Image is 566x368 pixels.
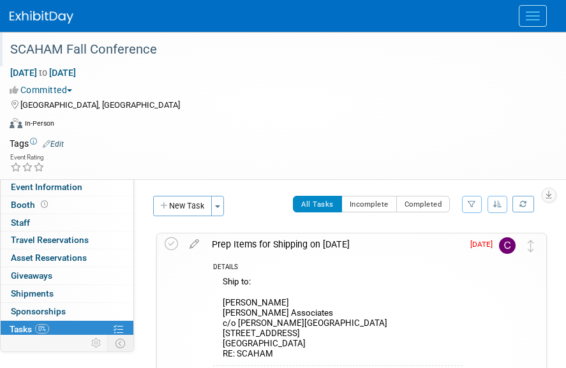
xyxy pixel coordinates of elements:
[10,118,22,128] img: Format-Inperson.png
[1,232,133,249] a: Travel Reservations
[1,214,133,232] a: Staff
[519,5,547,27] button: Menu
[528,240,534,252] i: Move task
[470,240,499,249] span: [DATE]
[213,274,463,365] div: Ship to: [PERSON_NAME] [PERSON_NAME] Associates c/o [PERSON_NAME][GEOGRAPHIC_DATA] [STREET_ADDRES...
[1,179,133,196] a: Event Information
[11,217,30,228] span: Staff
[183,239,205,250] a: edit
[396,196,451,212] button: Completed
[11,253,87,263] span: Asset Reservations
[10,154,45,161] div: Event Rating
[35,324,49,334] span: 0%
[86,335,108,351] td: Personalize Event Tab Strip
[10,324,49,334] span: Tasks
[37,68,49,78] span: to
[11,306,66,316] span: Sponsorships
[20,100,180,110] span: [GEOGRAPHIC_DATA], [GEOGRAPHIC_DATA]
[43,140,64,149] a: Edit
[10,116,550,135] div: Event Format
[24,119,54,128] div: In-Person
[38,200,50,209] span: Booth not reserved yet
[11,182,82,192] span: Event Information
[11,288,54,298] span: Shipments
[11,200,50,210] span: Booth
[6,38,540,61] div: SCAHAM Fall Conference
[10,137,64,150] td: Tags
[205,233,463,255] div: Prep Items for Shipping on [DATE]
[1,267,133,284] a: Giveaways
[293,196,342,212] button: All Tasks
[341,196,397,212] button: Incomplete
[108,335,134,351] td: Toggle Event Tabs
[1,249,133,267] a: Asset Reservations
[213,263,463,274] div: DETAILS
[512,196,534,212] a: Refresh
[11,270,52,281] span: Giveaways
[1,303,133,320] a: Sponsorships
[1,196,133,214] a: Booth
[153,196,212,216] button: New Task
[10,67,77,78] span: [DATE] [DATE]
[1,321,133,338] a: Tasks0%
[10,84,77,96] button: Committed
[10,11,73,24] img: ExhibitDay
[11,235,89,245] span: Travel Reservations
[499,237,516,254] img: Chris Cobb
[1,285,133,302] a: Shipments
